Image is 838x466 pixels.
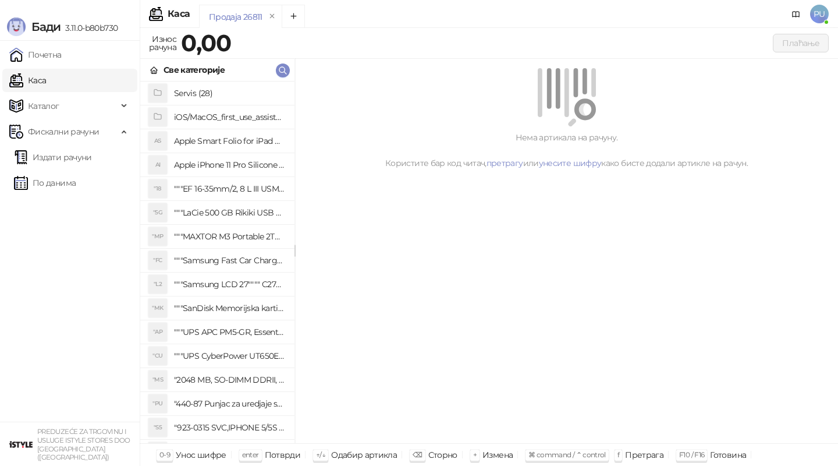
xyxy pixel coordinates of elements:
[9,433,33,456] img: 64x64-companyLogo-77b92cf4-9946-4f36-9751-bf7bb5fd2c7d.png
[147,31,179,55] div: Износ рачуна
[61,23,118,33] span: 3.11.0-b80b730
[174,418,285,437] h4: "923-0315 SVC,IPHONE 5/5S BATTERY REMOVAL TRAY Držač za iPhone sa kojim se otvara display
[148,275,167,294] div: "L2
[148,156,167,174] div: AI
[181,29,231,57] strong: 0,00
[174,299,285,317] h4: """SanDisk Memorijska kartica 256GB microSDXC sa SD adapterom SDSQXA1-256G-GN6MA - Extreme PLUS, ...
[773,34,829,52] button: Плаћање
[159,450,170,459] span: 0-9
[148,132,167,150] div: AS
[174,347,285,365] h4: """UPS CyberPower UT650EG, 650VA/360W , line-int., s_uko, desktop"""
[282,5,305,28] button: Add tab
[164,63,225,76] div: Све категорије
[148,418,167,437] div: "S5
[174,323,285,341] h4: """UPS APC PM5-GR, Essential Surge Arrest,5 utic_nica"""
[7,17,26,36] img: Logo
[148,442,167,461] div: "SD
[148,323,167,341] div: "AP
[148,251,167,270] div: "FC
[174,179,285,198] h4: """EF 16-35mm/2, 8 L III USM"""
[487,158,523,168] a: претрагу
[148,299,167,317] div: "MK
[174,251,285,270] h4: """Samsung Fast Car Charge Adapter, brzi auto punja_, boja crna"""
[14,146,92,169] a: Издати рачуни
[174,370,285,389] h4: "2048 MB, SO-DIMM DDRII, 667 MHz, Napajanje 1,8 0,1 V, Latencija CL5"
[265,12,280,22] button: remove
[148,203,167,222] div: "5G
[174,156,285,174] h4: Apple iPhone 11 Pro Silicone Case - Black
[28,120,99,143] span: Фискални рачуни
[331,447,397,463] div: Одабир артикла
[473,450,477,459] span: +
[148,347,167,365] div: "CU
[242,450,259,459] span: enter
[309,131,824,170] div: Нема артикала на рачуну. Користите бар код читач, или како бисте додали артикле на рачун.
[31,20,61,34] span: Бади
[28,94,59,118] span: Каталог
[209,10,262,23] div: Продаја 26811
[37,428,130,461] small: PREDUZEĆE ZA TRGOVINU I USLUGE ISTYLE STORES DOO [GEOGRAPHIC_DATA] ([GEOGRAPHIC_DATA])
[174,442,285,461] h4: "923-0448 SVC,IPHONE,TOURQUE DRIVER KIT .65KGF- CM Šrafciger "
[168,9,190,19] div: Каса
[148,370,167,389] div: "MS
[617,450,619,459] span: f
[148,179,167,198] div: "18
[787,5,805,23] a: Документација
[482,447,513,463] div: Измена
[316,450,325,459] span: ↑/↓
[176,447,226,463] div: Унос шифре
[174,394,285,413] h4: "440-87 Punjac za uredjaje sa micro USB portom 4/1, Stand."
[9,43,62,66] a: Почетна
[428,447,457,463] div: Сторно
[174,108,285,126] h4: iOS/MacOS_first_use_assistance (4)
[9,69,46,92] a: Каса
[174,84,285,103] h4: Servis (28)
[174,275,285,294] h4: """Samsung LCD 27"""" C27F390FHUXEN"""
[148,227,167,246] div: "MP
[710,447,746,463] div: Готовина
[810,5,829,23] span: PU
[174,132,285,150] h4: Apple Smart Folio for iPad mini (A17 Pro) - Sage
[174,227,285,246] h4: """MAXTOR M3 Portable 2TB 2.5"""" crni eksterni hard disk HX-M201TCB/GM"""
[679,450,704,459] span: F10 / F16
[148,394,167,413] div: "PU
[539,158,602,168] a: унесите шифру
[625,447,663,463] div: Претрага
[174,203,285,222] h4: """LaCie 500 GB Rikiki USB 3.0 / Ultra Compact & Resistant aluminum / USB 3.0 / 2.5"""""""
[140,82,294,443] div: grid
[14,171,76,195] a: По данима
[265,447,301,463] div: Потврди
[528,450,606,459] span: ⌘ command / ⌃ control
[413,450,422,459] span: ⌫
